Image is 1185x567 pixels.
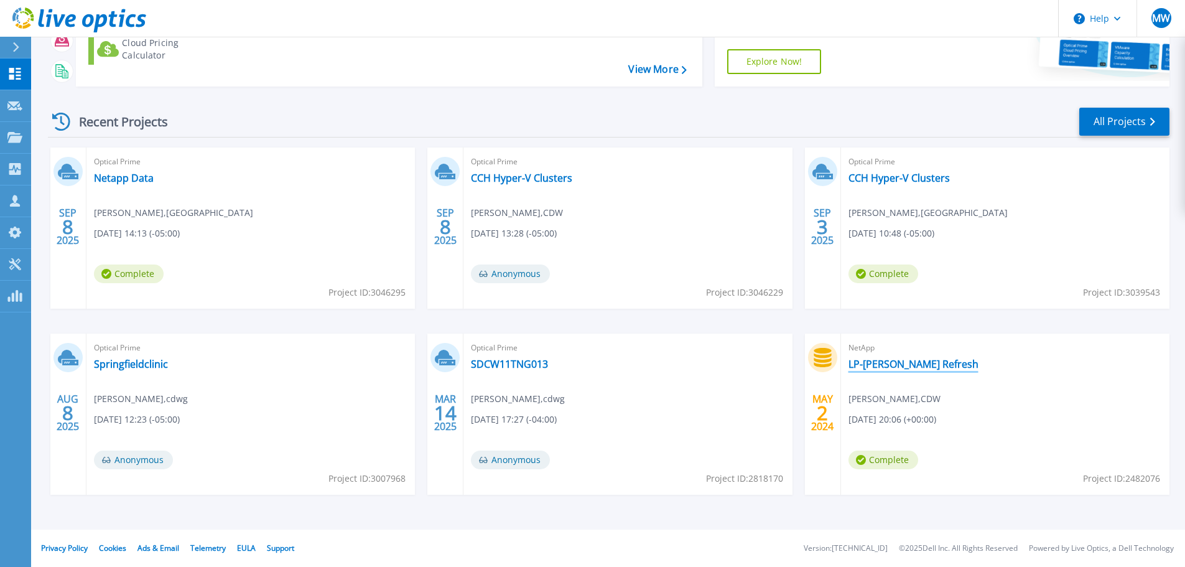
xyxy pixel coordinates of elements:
[804,545,888,553] li: Version: [TECHNICAL_ID]
[471,227,557,240] span: [DATE] 13:28 (-05:00)
[848,227,934,240] span: [DATE] 10:48 (-05:00)
[94,413,180,426] span: [DATE] 12:23 (-05:00)
[440,222,451,232] span: 8
[471,358,548,370] a: SDCW11TNG013
[471,172,572,184] a: CCH Hyper-V Clusters
[471,413,557,426] span: [DATE] 17:27 (-04:00)
[94,206,253,220] span: [PERSON_NAME] , [GEOGRAPHIC_DATA]
[727,49,822,74] a: Explore Now!
[434,408,457,418] span: 14
[848,206,1008,220] span: [PERSON_NAME] , [GEOGRAPHIC_DATA]
[94,358,168,370] a: Springfieldclinic
[122,37,221,62] div: Cloud Pricing Calculator
[817,222,828,232] span: 3
[1083,472,1160,485] span: Project ID: 2482076
[1029,545,1174,553] li: Powered by Live Optics, a Dell Technology
[41,543,88,553] a: Privacy Policy
[94,155,407,169] span: Optical Prime
[94,451,173,469] span: Anonymous
[1079,108,1169,136] a: All Projects
[56,390,80,436] div: AUG 2025
[99,543,126,553] a: Cookies
[706,472,783,485] span: Project ID: 2818170
[94,172,154,184] a: Netapp Data
[267,543,294,553] a: Support
[1152,13,1170,23] span: MW
[848,265,918,283] span: Complete
[471,341,784,355] span: Optical Prime
[434,204,457,250] div: SEP 2025
[848,155,1162,169] span: Optical Prime
[471,451,550,469] span: Anonymous
[94,341,407,355] span: Optical Prime
[848,172,950,184] a: CCH Hyper-V Clusters
[471,265,550,283] span: Anonymous
[1083,286,1160,299] span: Project ID: 3039543
[94,265,164,283] span: Complete
[848,358,978,370] a: LP-[PERSON_NAME] Refresh
[328,472,406,485] span: Project ID: 3007968
[94,392,188,406] span: [PERSON_NAME] , cdwg
[434,390,457,436] div: MAR 2025
[848,392,941,406] span: [PERSON_NAME] , CDW
[899,545,1018,553] li: © 2025 Dell Inc. All Rights Reserved
[328,286,406,299] span: Project ID: 3046295
[471,155,784,169] span: Optical Prime
[848,341,1162,355] span: NetApp
[48,106,185,137] div: Recent Projects
[817,408,828,418] span: 2
[811,204,834,250] div: SEP 2025
[471,206,563,220] span: [PERSON_NAME] , CDW
[237,543,256,553] a: EULA
[471,392,565,406] span: [PERSON_NAME] , cdwg
[811,390,834,436] div: MAY 2024
[628,63,686,75] a: View More
[56,204,80,250] div: SEP 2025
[62,408,73,418] span: 8
[848,451,918,469] span: Complete
[94,227,180,240] span: [DATE] 14:13 (-05:00)
[848,413,936,426] span: [DATE] 20:06 (+00:00)
[88,34,227,65] a: Cloud Pricing Calculator
[706,286,783,299] span: Project ID: 3046229
[62,222,73,232] span: 8
[137,543,179,553] a: Ads & Email
[190,543,226,553] a: Telemetry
